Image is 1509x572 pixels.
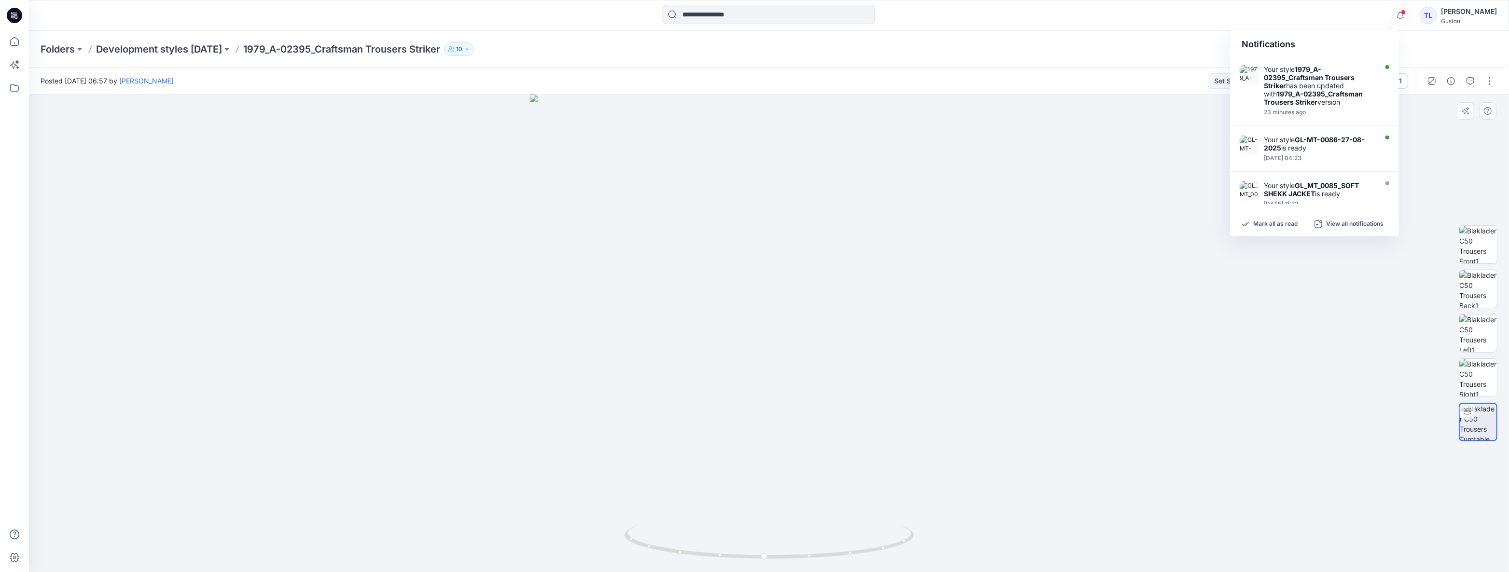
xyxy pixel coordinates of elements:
[1459,226,1497,263] img: Blaklader C50 Trousers Front1
[1240,181,1259,201] img: GL_MT_0085_SOFT SHEKK JACKET
[119,77,174,85] a: [PERSON_NAME]
[243,42,440,56] p: 1979_A-02395_Craftsman Trousers Striker
[1459,359,1497,396] img: Blaklader C50 Trousers Right1
[1230,30,1399,59] div: Notifications
[1264,65,1375,106] div: Your style has been updated with version
[1264,181,1359,198] strong: GL_MT_0085_SOFT SHEKK JACKET
[96,42,222,56] a: Development styles [DATE]
[1441,17,1497,25] div: Guston
[1441,6,1497,17] div: [PERSON_NAME]
[1459,314,1497,352] img: Blaklader C50 Trousers Left1
[1264,136,1375,152] div: Your style is ready
[1240,65,1259,84] img: 1979_A-02395_Craftsman Trousers Striker
[444,42,474,56] button: 10
[1326,220,1384,229] p: View all notifications
[41,42,75,56] a: Folders
[1264,90,1363,106] strong: 1979_A-02395_Craftsman Trousers Striker
[1264,201,1375,207] div: Tuesday, August 26, 2025 11:22
[1264,65,1355,90] strong: 1979_A-02395_Craftsman Trousers Striker
[1253,220,1298,229] p: Mark all as read
[1240,136,1259,155] img: GL-MT-0086-20-08-2025
[1264,155,1375,162] div: Wednesday, August 27, 2025 04:23
[1264,136,1365,152] strong: GL-MT-0086-27-08-2025
[1420,7,1437,24] div: TL
[1443,73,1459,89] button: Details
[456,44,462,54] p: 10
[1264,109,1375,116] div: Friday, August 29, 2025 08:55
[1459,270,1497,308] img: Blaklader C50 Trousers Back1
[41,76,174,86] span: Posted [DATE] 06:57 by
[1264,181,1375,198] div: Your style is ready
[1460,404,1496,440] img: Blaklader C50 Trousers Turntable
